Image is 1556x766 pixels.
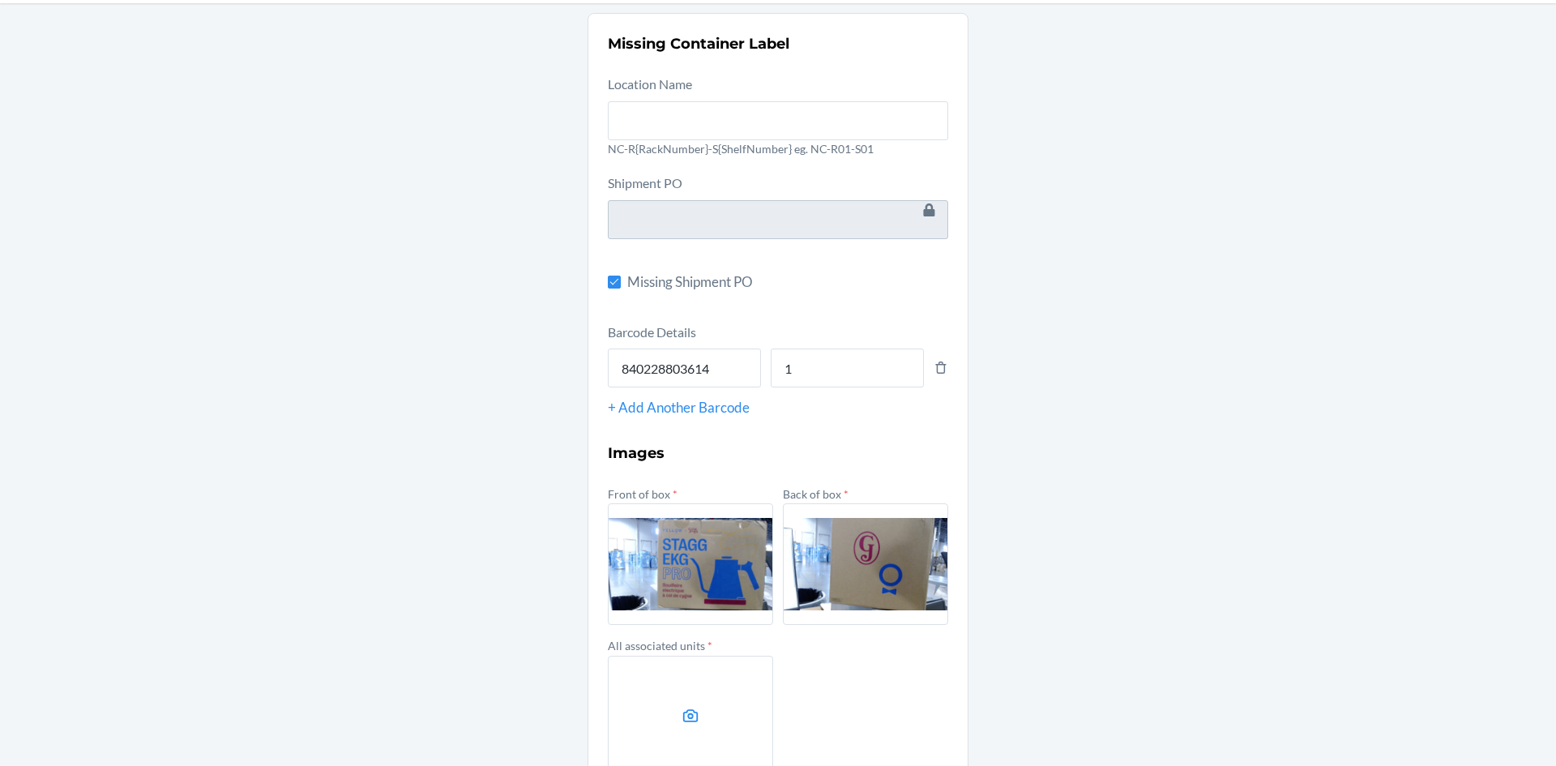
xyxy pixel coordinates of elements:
input: Quantity [771,349,924,387]
h3: Images [608,443,948,464]
label: Front of box [608,487,678,501]
label: Location Name [608,76,692,92]
label: Back of box [783,487,849,501]
input: Missing Shipment PO [608,276,621,289]
span: Missing Shipment PO [627,272,948,293]
div: + Add Another Barcode [608,397,948,418]
label: All associated units [608,639,712,653]
label: Barcode Details [608,324,696,340]
h2: Missing Container Label [608,33,948,54]
input: Barcode [608,349,761,387]
p: NC-R{RackNumber}-S{ShelfNumber} eg. NC-R01-S01 [608,140,948,157]
label: Shipment PO [608,175,682,190]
